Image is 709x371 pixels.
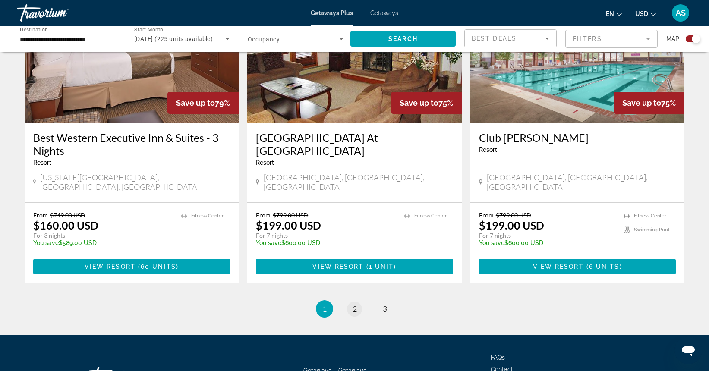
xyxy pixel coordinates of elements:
[479,146,497,153] span: Resort
[589,263,620,270] span: 6 units
[479,131,676,144] a: Club [PERSON_NAME]
[191,213,224,219] span: Fitness Center
[370,9,398,16] a: Getaways
[635,10,648,17] span: USD
[487,173,676,192] span: [GEOGRAPHIC_DATA], [GEOGRAPHIC_DATA], [GEOGRAPHIC_DATA]
[312,263,363,270] span: View Resort
[33,131,230,157] a: Best Western Executive Inn & Suites - 3 Nights
[85,263,135,270] span: View Resort
[606,7,622,20] button: Change language
[391,92,462,114] div: 75%
[264,173,453,192] span: [GEOGRAPHIC_DATA], [GEOGRAPHIC_DATA], [GEOGRAPHIC_DATA]
[533,263,584,270] span: View Resort
[350,31,456,47] button: Search
[479,259,676,274] button: View Resort(6 units)
[364,263,397,270] span: ( )
[33,219,98,232] p: $160.00 USD
[479,232,615,239] p: For 7 nights
[134,35,213,42] span: [DATE] (225 units available)
[33,259,230,274] button: View Resort(60 units)
[135,263,179,270] span: ( )
[256,259,453,274] button: View Resort(1 unit)
[141,263,176,270] span: 60 units
[248,36,280,43] span: Occupancy
[565,29,658,48] button: Filter
[256,159,274,166] span: Resort
[33,239,173,246] p: $589.00 USD
[256,219,321,232] p: $199.00 USD
[256,239,281,246] span: You save
[33,159,51,166] span: Resort
[256,211,271,219] span: From
[33,232,173,239] p: For 3 nights
[479,239,615,246] p: $600.00 USD
[622,98,661,107] span: Save up to
[666,33,679,45] span: Map
[479,211,494,219] span: From
[472,35,517,42] span: Best Deals
[369,263,394,270] span: 1 unit
[176,98,215,107] span: Save up to
[33,239,59,246] span: You save
[273,211,308,219] span: $799.00 USD
[25,300,685,318] nav: Pagination
[676,9,686,17] span: AS
[479,239,504,246] span: You save
[491,354,505,361] a: FAQs
[167,92,239,114] div: 79%
[400,98,438,107] span: Save up to
[669,4,692,22] button: User Menu
[634,213,666,219] span: Fitness Center
[496,211,531,219] span: $799.00 USD
[388,35,418,42] span: Search
[256,239,395,246] p: $600.00 USD
[33,211,48,219] span: From
[674,336,702,364] iframe: Кнопка запуска окна обмена сообщениями
[256,232,395,239] p: For 7 nights
[606,10,614,17] span: en
[479,219,544,232] p: $199.00 USD
[134,27,163,33] span: Start Month
[256,131,453,157] a: [GEOGRAPHIC_DATA] At [GEOGRAPHIC_DATA]
[584,263,622,270] span: ( )
[50,211,85,219] span: $749.00 USD
[20,26,48,32] span: Destination
[634,227,669,233] span: Swimming Pool
[17,2,104,24] a: Travorium
[614,92,684,114] div: 75%
[472,33,549,44] mat-select: Sort by
[414,213,447,219] span: Fitness Center
[322,304,327,314] span: 1
[383,304,387,314] span: 3
[353,304,357,314] span: 2
[635,7,656,20] button: Change currency
[311,9,353,16] a: Getaways Plus
[40,173,230,192] span: [US_STATE][GEOGRAPHIC_DATA], [GEOGRAPHIC_DATA], [GEOGRAPHIC_DATA]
